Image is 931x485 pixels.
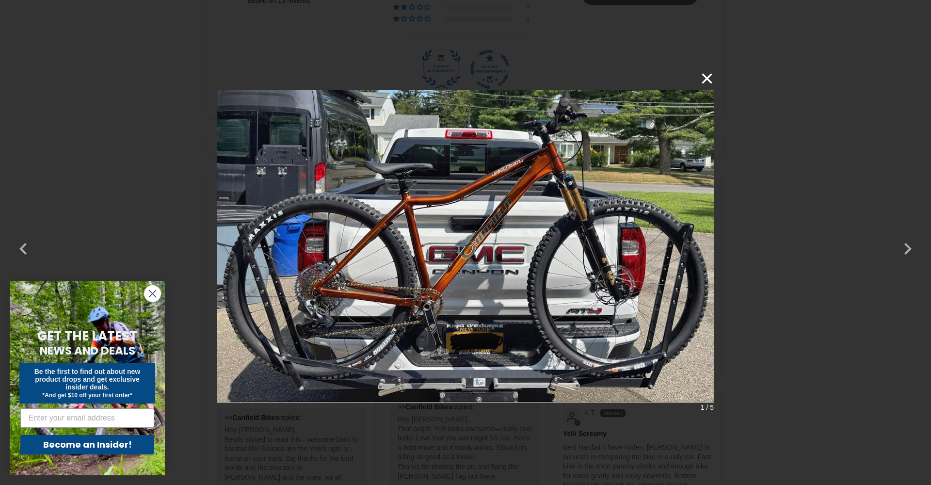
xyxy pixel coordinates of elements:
button: Close dialog [144,285,161,302]
button: × [690,67,714,90]
img: User picture [217,67,714,418]
span: 1 / 5 [701,401,714,414]
span: GET THE LATEST [37,327,137,345]
span: NEWS AND DEALS [40,343,135,358]
span: Be the first to find out about new product drops and get exclusive insider deals. [34,368,141,391]
button: Become an Insider! [20,435,154,454]
button: Next (Right arrow key) [896,231,919,254]
input: Enter your email address [20,408,154,428]
button: Previous (Left arrow key) [12,231,35,254]
span: *And get $10 off your first order* [42,392,132,399]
